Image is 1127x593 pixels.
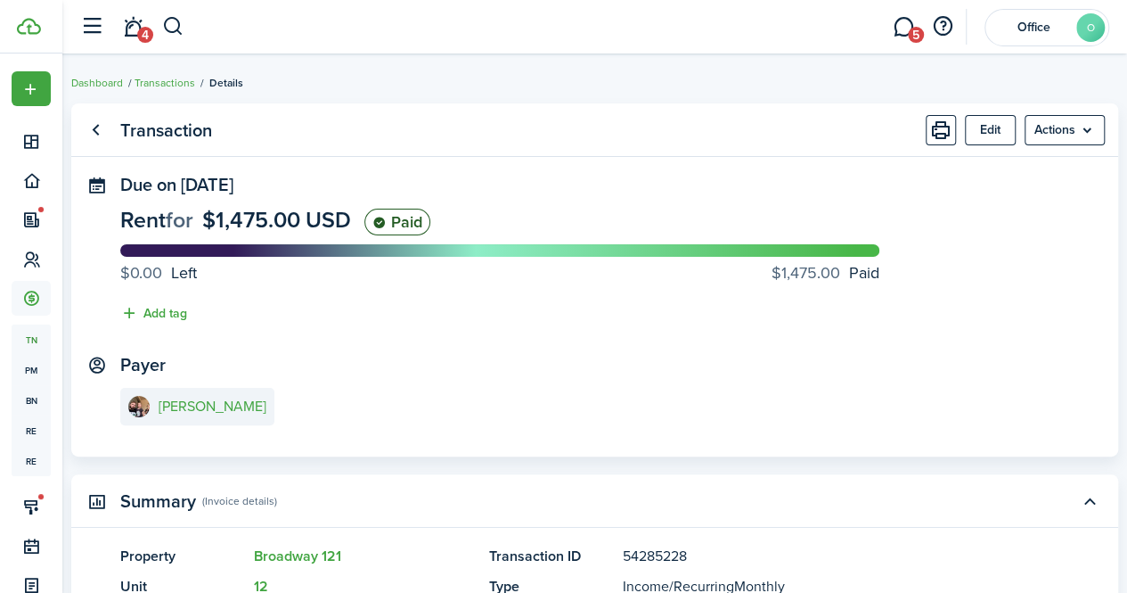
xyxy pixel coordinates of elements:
[120,303,187,324] button: Add tag
[772,261,840,285] progress-caption-label-value: $1,475.00
[137,27,153,43] span: 4
[12,325,51,355] a: tn
[1076,13,1105,42] avatar-text: O
[128,396,150,417] img: David Solberg
[162,12,184,42] button: Search
[116,4,150,50] a: Notifications
[926,115,956,145] button: Print
[1025,115,1105,145] menu-btn: Actions
[120,546,245,567] panel-main-title: Property
[202,493,277,509] panel-main-subtitle: (Invoice details)
[12,71,51,106] button: Open menu
[908,27,924,43] span: 5
[120,388,274,425] a: David Solberg[PERSON_NAME]
[120,203,166,236] span: Rent
[202,203,351,236] span: $1,475.00 USD
[135,75,195,91] a: Transactions
[12,385,51,416] a: bn
[772,261,879,285] progress-caption-label: Paid
[12,416,51,446] a: re
[166,203,193,236] span: for
[120,355,166,375] panel-main-title: Payer
[623,546,1016,567] panel-main-description: 54285228
[254,546,341,566] a: Broadway 121
[12,355,51,385] a: pm
[489,546,614,567] panel-main-title: Transaction ID
[965,115,1016,145] button: Edit
[120,261,162,285] progress-caption-label-value: $0.00
[364,209,430,235] status: Paid
[927,12,958,42] button: Open resource center
[120,120,212,141] panel-main-title: Transaction
[159,399,266,415] e-details-info-title: [PERSON_NAME]
[209,75,243,91] span: Details
[1025,115,1105,145] button: Open menu
[71,75,123,91] a: Dashboard
[120,261,197,285] progress-caption-label: Left
[886,4,920,50] a: Messaging
[998,21,1069,34] span: Office
[80,115,110,145] a: Go back
[120,171,233,198] span: Due on [DATE]
[120,491,196,512] panel-main-title: Summary
[1074,486,1105,516] button: Toggle accordion
[75,10,109,44] button: Open sidebar
[17,18,41,35] img: TenantCloud
[12,446,51,476] a: re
